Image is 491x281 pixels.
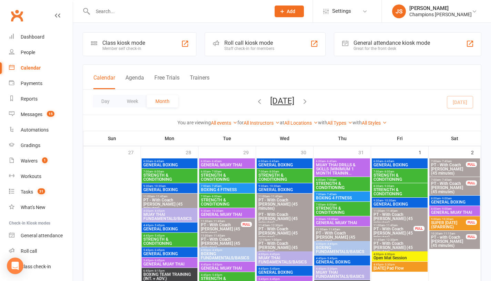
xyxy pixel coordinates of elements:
[441,178,452,181] span: - 7:45am
[9,153,73,169] a: Waivers 1
[201,185,254,188] span: 7:00am
[258,160,311,163] span: 6:00am
[201,195,254,198] span: 7:00am
[373,253,426,256] span: 4:00pm
[316,196,369,200] span: BOXING 4 FITNESS
[143,195,196,198] span: 11:00am
[143,234,196,237] span: 4:45pm
[9,228,73,243] a: General attendance kiosk mode
[143,259,196,262] span: 5:45pm
[326,267,337,270] span: - 5:30pm
[143,262,196,266] span: GENERAL MUAY THAI
[9,107,73,122] a: Messages 15
[224,40,274,46] div: Roll call kiosk mode
[280,120,284,125] strong: at
[373,241,426,254] span: PT - With Coach [PERSON_NAME] (45 minutes)
[327,228,340,231] span: - 11:45am
[143,227,196,231] span: GENERAL BOXING
[429,131,481,146] th: Sat
[316,231,369,243] span: PT - With Coach [PERSON_NAME] (45 minutes)
[21,233,63,238] div: General attendance
[373,227,414,239] span: PT - With Coach [PERSON_NAME] (45 minutes)
[373,185,426,188] span: 8:30am
[201,188,254,192] span: BOXING 4 FITNESS
[431,181,466,194] span: PT - With Coach [PERSON_NAME] (45 minutes)
[201,209,254,212] span: 9:30am
[316,228,369,231] span: 11:00am
[268,170,279,173] span: - 8:00am
[373,224,414,227] span: 11:00am
[201,237,254,250] span: PT - With Coach [PERSON_NAME] (45 minutes)
[211,249,222,252] span: - 4:45pm
[383,263,395,266] span: - 5:30pm
[383,170,394,173] span: - 8:00am
[153,234,165,237] span: - 5:45pm
[224,46,274,51] div: Staff check-in for members
[241,222,252,227] div: FULL
[371,131,429,146] th: Fri
[258,185,311,188] span: 9:30am
[258,170,311,173] span: 7:00am
[258,188,311,192] span: GENERAL BOXING
[143,185,196,188] span: 9:30am
[143,170,196,173] span: 7:00am
[38,188,45,194] span: 31
[270,195,283,198] span: - 11:45am
[316,267,369,270] span: 4:45pm
[431,232,466,235] span: 10:30am
[102,40,145,46] div: Class kiosk mode
[373,199,426,202] span: 9:30am
[153,259,165,262] span: - 6:45pm
[201,212,254,217] span: GENERAL MUAY THAI
[373,202,426,206] span: GENERAL BOXING
[201,273,254,277] span: 4:45pm
[258,227,311,239] span: PT - With Coach [PERSON_NAME] (45 minutes)
[201,163,254,167] span: GENERAL MUAY THAI
[409,5,472,11] div: [PERSON_NAME]
[316,206,369,215] span: STRENGTH & CONDITIONING
[21,264,51,269] div: Class check-in
[21,205,45,210] div: What's New
[373,256,426,260] span: Open Mat Session
[143,237,196,246] span: STRENGTH & CONDITIONING
[9,91,73,107] a: Reports
[326,160,337,163] span: - 6:45am
[373,170,426,173] span: 7:00am
[237,120,244,125] strong: for
[143,163,196,167] span: GENERAL BOXING
[118,95,147,107] button: Week
[373,160,426,163] span: 6:00am
[201,234,254,237] span: 11:00am
[466,220,477,225] div: FULL
[373,188,426,196] span: STRENGTH & CONDITIONING
[147,95,178,107] button: Month
[155,195,167,198] span: - 11:45am
[326,218,338,221] span: - 10:30am
[9,243,73,259] a: Roll call
[211,170,222,173] span: - 7:00am
[177,120,211,125] strong: You are viewing
[143,160,196,163] span: 6:00am
[270,238,282,241] span: - 1:00pm
[373,173,426,181] span: STRENGTH & CONDITIONING
[258,256,311,264] span: MUAY THAI FUNDAMENTALS/BASICS
[275,6,304,17] button: Add
[143,209,196,212] span: 4:00pm
[326,203,337,206] span: - 8:00am
[270,96,294,106] button: [DATE]
[201,263,254,266] span: 4:45pm
[431,218,466,221] span: 9:00am
[373,212,426,225] span: PT - With Coach [PERSON_NAME] (45 minutes)
[284,120,318,126] a: All Locations
[243,146,256,158] div: 29
[431,160,466,163] span: 7:00am
[316,160,369,163] span: 6:00am
[373,238,426,241] span: 11:45am
[9,200,73,215] a: What's New
[7,258,23,274] div: Open Intercom Messenger
[314,131,371,146] th: Thu
[212,220,225,223] span: - 11:45am
[211,209,223,212] span: - 10:30am
[211,160,222,163] span: - 6:45am
[326,178,337,181] span: - 7:00am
